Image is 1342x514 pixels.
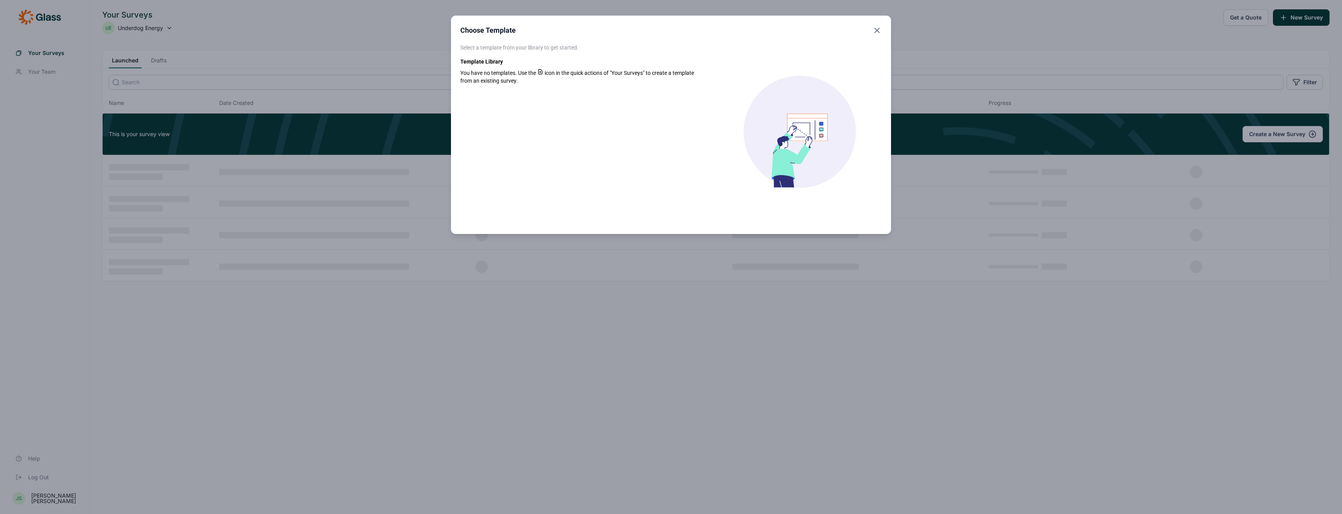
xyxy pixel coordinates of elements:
[460,25,516,36] h2: Choose Template
[460,70,694,84] span: icon in the quick actions of "Your Surveys" to create a template from an existing survey.
[460,70,536,76] span: You have no templates. Use the
[872,25,882,36] button: Close
[460,44,882,51] p: Select a template from your library to get started.
[460,58,706,66] h1: Template Library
